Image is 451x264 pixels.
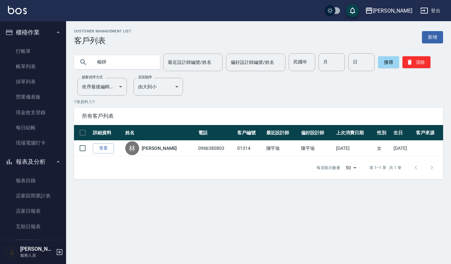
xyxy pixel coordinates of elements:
button: 登出 [418,5,443,17]
img: Logo [8,6,27,14]
button: 櫃檯作業 [3,24,63,41]
button: 搜尋 [378,56,399,68]
img: Person [5,245,19,259]
p: 服務人員 [20,252,54,258]
p: 第 1–1 筆 共 1 筆 [369,165,401,171]
div: 50 [343,159,359,177]
div: 由大到小 [133,78,183,96]
td: [DATE] [334,141,375,156]
a: [PERSON_NAME] [142,145,177,152]
td: [DATE] [392,141,414,156]
a: 店家日報表 [3,203,63,219]
th: 生日 [392,125,414,141]
a: 營業儀表板 [3,89,63,105]
a: 查看 [93,143,114,154]
td: 0966380803 [197,141,236,156]
span: 所有客戶列表 [82,113,435,119]
a: 現金收支登錄 [3,105,63,120]
div: 林 [125,141,139,155]
th: 上次消費日期 [334,125,375,141]
a: 互助日報表 [3,219,63,234]
button: save [346,4,359,17]
th: 姓名 [124,125,197,141]
input: 搜尋關鍵字 [93,53,155,71]
th: 最近設計師 [265,125,300,141]
a: 掛單列表 [3,74,63,89]
th: 偏好設計師 [299,125,334,141]
a: 打帳單 [3,44,63,59]
label: 顧客排序方式 [82,75,103,80]
a: 每日結帳 [3,120,63,135]
a: 新增 [422,31,443,43]
a: 店家區間累計表 [3,188,63,203]
h5: [PERSON_NAME] [20,246,54,252]
p: 每頁顯示數量 [317,165,340,171]
h3: 客戶列表 [74,36,131,45]
th: 電話 [197,125,236,141]
th: 性別 [375,125,392,141]
a: 帳單列表 [3,59,63,74]
a: 互助排行榜 [3,234,63,249]
button: 報表及分析 [3,153,63,170]
a: 報表目錄 [3,173,63,188]
p: 1 筆資料, 1 / 1 [74,99,443,105]
td: 女 [375,141,392,156]
td: 01314 [236,141,264,156]
th: 詳細資料 [91,125,124,141]
h2: Customer Management List [74,29,131,33]
button: [PERSON_NAME] [362,4,415,18]
button: 清除 [402,56,431,68]
div: [PERSON_NAME] [373,7,412,15]
th: 客戶編號 [236,125,264,141]
label: 呈現順序 [138,75,152,80]
th: 客戶來源 [414,125,443,141]
td: 陳芊瑜 [299,141,334,156]
div: 依序最後編輯時間 [77,78,127,96]
a: 現場電腦打卡 [3,135,63,151]
td: 陳芊瑜 [265,141,300,156]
